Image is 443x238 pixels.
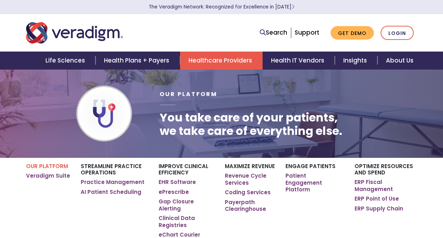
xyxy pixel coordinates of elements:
[377,52,422,70] a: About Us
[180,52,263,70] a: Healthcare Providers
[355,195,399,202] a: ERP Point of Use
[225,199,275,213] a: Payerpath Clearinghouse
[355,179,417,192] a: ERP Fiscal Management
[96,52,180,70] a: Health Plans + Payers
[159,189,189,196] a: ePrescribe
[81,189,141,196] a: AI Patient Scheduling
[285,172,344,193] a: Patient Engagement Platform
[160,111,342,138] h1: You take care of your patients, we take care of everything else.
[159,179,196,186] a: EHR Software
[335,52,377,70] a: Insights
[26,172,70,179] a: Veradigm Suite
[331,26,374,40] a: Get Demo
[37,52,96,70] a: Life Sciences
[225,189,271,196] a: Coding Services
[295,28,319,37] a: Support
[260,28,287,37] a: Search
[26,21,123,44] img: Veradigm logo
[381,26,414,40] a: Login
[355,205,403,212] a: ERP Supply Chain
[159,215,215,228] a: Clinical Data Registries
[263,52,335,70] a: Health IT Vendors
[291,4,295,10] span: Learn More
[81,179,144,186] a: Practice Management
[160,90,217,98] span: Our Platform
[159,198,215,212] a: Gap Closure Alerting
[225,172,275,186] a: Revenue Cycle Services
[149,4,295,10] a: The Veradigm Network: Recognized for Excellence in [DATE]Learn More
